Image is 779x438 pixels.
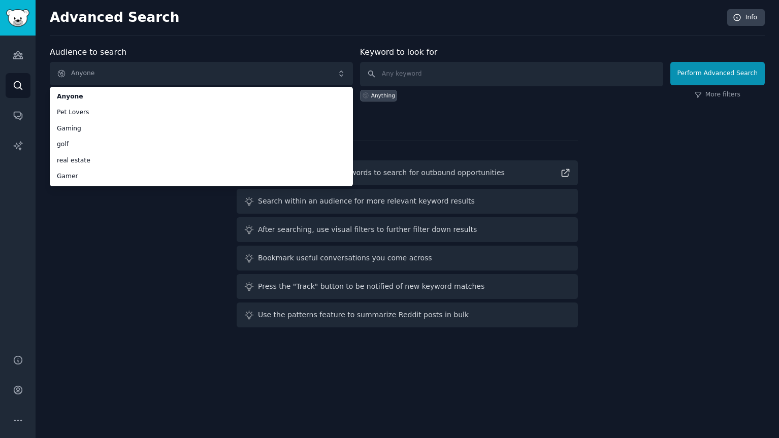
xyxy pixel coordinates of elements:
[670,62,765,85] button: Perform Advanced Search
[371,92,395,99] div: Anything
[50,62,353,85] button: Anyone
[50,10,722,26] h2: Advanced Search
[57,108,346,117] span: Pet Lovers
[727,9,765,26] a: Info
[360,62,663,86] input: Any keyword
[57,156,346,165] span: real estate
[258,281,484,292] div: Press the "Track" button to be notified of new keyword matches
[258,167,505,178] div: Read guide on helpful keywords to search for outbound opportunities
[50,47,126,57] label: Audience to search
[258,224,477,235] div: After searching, use visual filters to further filter down results
[57,172,346,181] span: Gamer
[695,90,740,99] a: More filters
[258,310,469,320] div: Use the patterns feature to summarize Reddit posts in bulk
[258,196,475,207] div: Search within an audience for more relevant keyword results
[57,140,346,149] span: golf
[6,9,29,27] img: GummySearch logo
[360,47,438,57] label: Keyword to look for
[57,124,346,133] span: Gaming
[258,253,432,263] div: Bookmark useful conversations you come across
[57,92,346,102] span: Anyone
[50,87,353,186] ul: Anyone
